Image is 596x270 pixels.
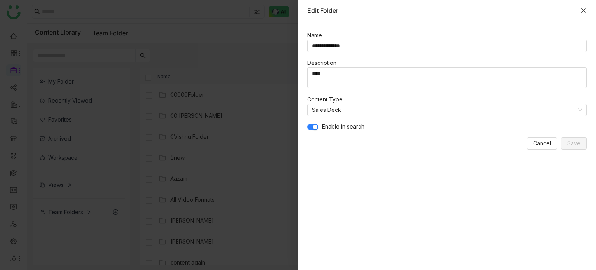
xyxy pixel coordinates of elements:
nz-select-item: Sales Deck [312,104,582,116]
button: Save [561,137,587,150]
span: Enable in search [322,122,364,131]
label: Description [307,59,340,67]
button: Close [580,7,587,14]
button: Cancel [527,137,557,150]
label: Content Type [307,95,347,104]
span: Cancel [533,139,551,148]
div: Edit Folder [307,6,577,15]
label: Name [307,31,326,40]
